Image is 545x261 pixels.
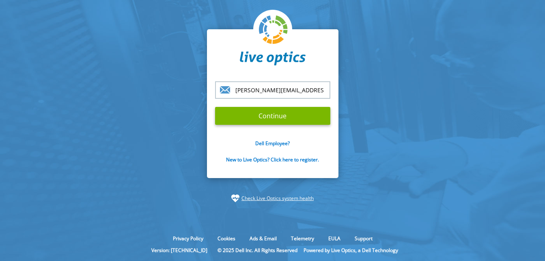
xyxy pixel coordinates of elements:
input: Continue [215,107,330,125]
a: Telemetry [285,235,320,242]
a: Check Live Optics system health [241,194,314,202]
a: Privacy Policy [167,235,209,242]
li: Version: [TECHNICAL_ID] [147,247,211,254]
li: © 2025 Dell Inc. All Rights Reserved [213,247,302,254]
img: liveoptics-logo.svg [259,15,288,45]
input: email@address.com [215,81,330,99]
img: liveoptics-word.svg [240,51,306,66]
a: Dell Employee? [255,140,290,147]
a: New to Live Optics? Click here to register. [226,156,319,163]
a: EULA [322,235,347,242]
a: Ads & Email [243,235,283,242]
img: status-check-icon.svg [231,194,239,202]
a: Support [349,235,379,242]
li: Powered by Live Optics, a Dell Technology [304,247,398,254]
a: Cookies [211,235,241,242]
